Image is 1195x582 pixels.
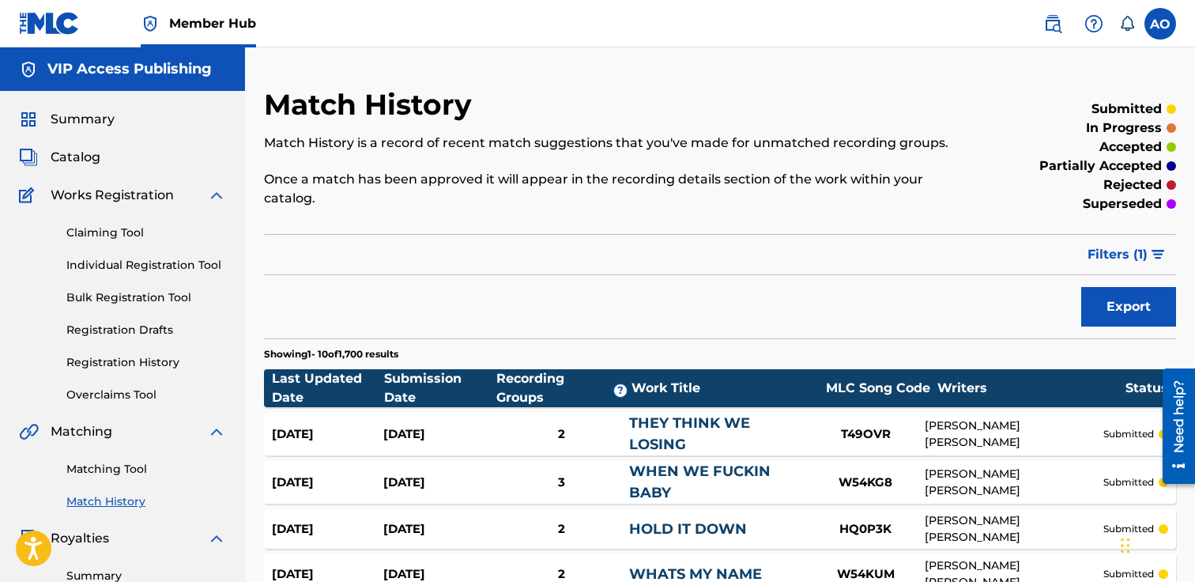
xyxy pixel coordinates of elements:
div: [DATE] [383,474,495,492]
p: in progress [1086,119,1162,138]
div: 2 [495,425,628,444]
a: Claiming Tool [66,225,226,241]
div: [DATE] [383,520,495,539]
p: Match History is a record of recent match suggestions that you've made for unmatched recording gr... [264,134,967,153]
img: Top Rightsholder [141,14,160,33]
div: W54KG8 [806,474,925,492]
button: Filters (1) [1078,235,1176,274]
div: Writers [937,379,1125,398]
div: [PERSON_NAME] [PERSON_NAME] [925,418,1103,451]
p: partially accepted [1039,157,1162,176]
p: superseded [1083,195,1162,214]
a: Registration History [66,354,226,371]
span: Summary [51,110,115,129]
a: WHEN WE FUCKIN BABY [629,463,771,501]
p: submitted [1103,567,1154,581]
div: [DATE] [272,425,383,444]
a: Public Search [1037,8,1069,40]
a: Match History [66,493,226,510]
div: HQ0P3K [806,520,925,539]
p: rejected [1103,176,1162,195]
iframe: Resource Center [1151,361,1195,491]
img: filter [1152,250,1165,259]
div: 3 [495,474,628,492]
a: Matching Tool [66,461,226,478]
p: submitted [1103,522,1154,536]
div: [DATE] [272,520,383,539]
div: 2 [495,520,628,539]
p: Showing 1 - 10 of 1,700 results [264,347,398,361]
p: Once a match has been approved it will appear in the recording details section of the work within... [264,170,967,208]
div: Submission Date [384,369,496,407]
img: Royalties [19,529,38,548]
img: Accounts [19,60,38,79]
div: Status [1125,379,1168,398]
a: HOLD IT DOWN [629,520,747,538]
p: submitted [1103,427,1154,441]
img: expand [207,186,226,205]
div: [PERSON_NAME] [PERSON_NAME] [925,466,1103,499]
div: Drag [1121,522,1130,569]
a: Bulk Registration Tool [66,289,226,306]
span: Member Hub [169,14,256,32]
a: SummarySummary [19,110,115,129]
p: submitted [1091,100,1162,119]
div: [PERSON_NAME] [PERSON_NAME] [925,512,1103,546]
div: [DATE] [383,425,495,444]
div: MLC Song Code [819,379,937,398]
span: Matching [51,422,112,441]
h5: VIP Access Publishing [47,60,212,78]
span: Filters ( 1 ) [1088,245,1148,264]
a: Registration Drafts [66,322,226,338]
button: Export [1081,287,1176,327]
a: CatalogCatalog [19,148,100,167]
a: THEY THINK WE LOSING [629,414,750,453]
iframe: Chat Widget [1116,506,1195,582]
span: Royalties [51,529,109,548]
img: help [1084,14,1103,33]
div: T49OVR [806,425,925,444]
div: Last Updated Date [272,369,384,407]
div: Notifications [1119,16,1135,32]
div: [DATE] [272,474,383,492]
a: Individual Registration Tool [66,257,226,274]
a: Overclaims Tool [66,387,226,403]
img: Summary [19,110,38,129]
p: accepted [1099,138,1162,157]
span: Works Registration [51,186,174,205]
h2: Match History [264,87,480,123]
img: MLC Logo [19,12,80,35]
div: Help [1078,8,1110,40]
img: Works Registration [19,186,40,205]
p: submitted [1103,475,1154,489]
img: Matching [19,422,39,441]
span: ? [614,384,627,397]
div: User Menu [1144,8,1176,40]
img: expand [207,422,226,441]
img: search [1043,14,1062,33]
span: Catalog [51,148,100,167]
div: Recording Groups [496,369,631,407]
img: Catalog [19,148,38,167]
div: Work Title [631,379,819,398]
img: expand [207,529,226,548]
